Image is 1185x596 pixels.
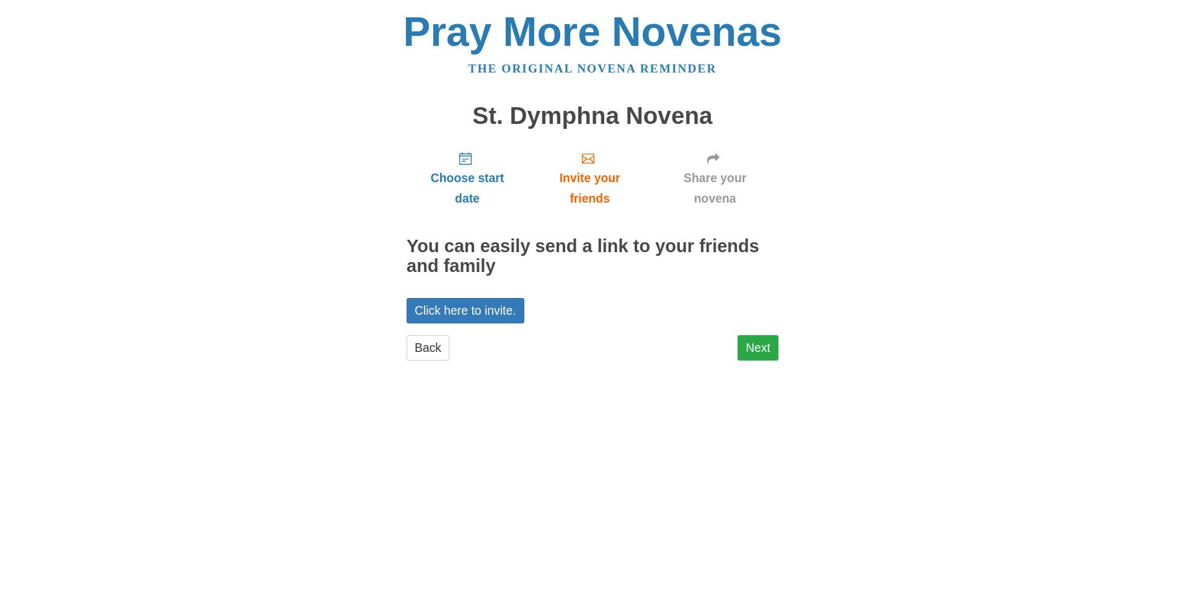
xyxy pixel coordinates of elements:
[651,141,778,215] a: Share your novena
[407,237,778,276] h2: You can easily send a link to your friends and family
[407,335,449,361] a: Back
[407,298,524,323] a: Click here to invite.
[664,168,766,209] span: Share your novena
[528,141,651,215] a: Invite your friends
[540,168,639,209] span: Invite your friends
[407,141,528,215] a: Choose start date
[738,335,778,361] a: Next
[419,168,516,209] span: Choose start date
[469,62,717,75] a: The original novena reminder
[407,103,778,129] h1: St. Dymphna Novena
[403,9,782,55] a: Pray More Novenas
